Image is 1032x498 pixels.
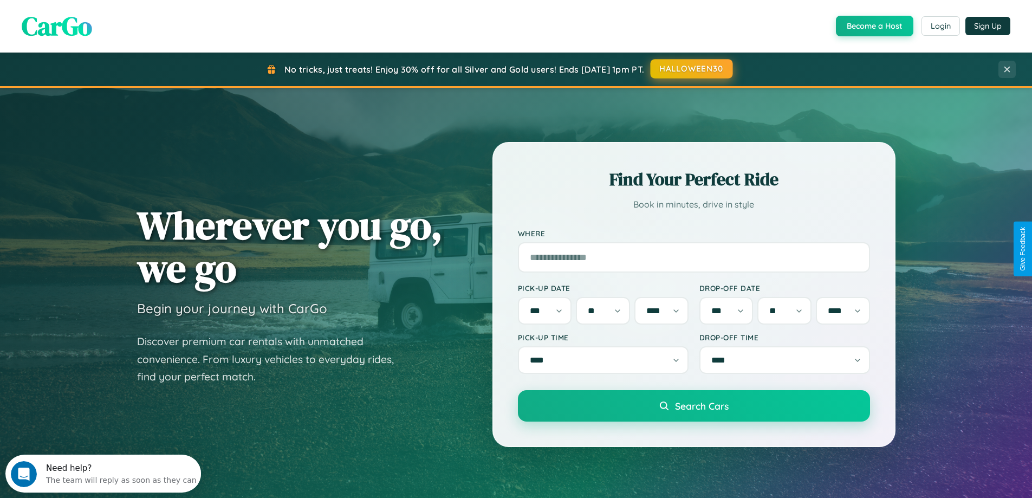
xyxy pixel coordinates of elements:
[699,283,870,293] label: Drop-off Date
[41,9,191,18] div: Need help?
[651,59,733,79] button: HALLOWEEN30
[699,333,870,342] label: Drop-off Time
[518,333,689,342] label: Pick-up Time
[836,16,913,36] button: Become a Host
[41,18,191,29] div: The team will reply as soon as they can
[965,17,1010,35] button: Sign Up
[518,390,870,422] button: Search Cars
[518,283,689,293] label: Pick-up Date
[137,333,408,386] p: Discover premium car rentals with unmatched convenience. From luxury vehicles to everyday rides, ...
[137,300,327,316] h3: Begin your journey with CarGo
[4,4,202,34] div: Open Intercom Messenger
[137,204,443,289] h1: Wherever you go, we go
[1019,227,1027,271] div: Give Feedback
[5,455,201,493] iframe: Intercom live chat discovery launcher
[284,64,644,75] span: No tricks, just treats! Enjoy 30% off for all Silver and Gold users! Ends [DATE] 1pm PT.
[675,400,729,412] span: Search Cars
[921,16,960,36] button: Login
[518,229,870,238] label: Where
[22,8,92,44] span: CarGo
[518,197,870,212] p: Book in minutes, drive in style
[11,461,37,487] iframe: Intercom live chat
[518,167,870,191] h2: Find Your Perfect Ride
